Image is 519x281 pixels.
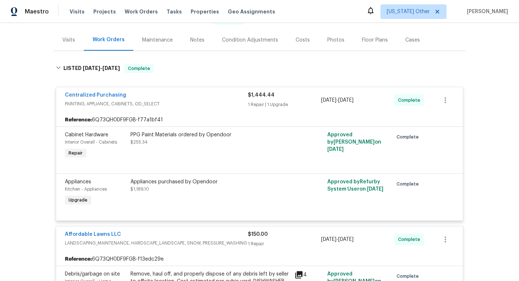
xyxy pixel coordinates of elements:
a: Centralized Purchasing [65,93,126,98]
b: Reference: [65,255,92,263]
span: $1,189.10 [130,187,149,191]
div: Appliances purchased by Opendoor [130,178,290,186]
span: Debris/garbage on site [65,272,120,277]
div: LISTED [DATE]-[DATE]Complete [54,57,465,80]
h6: LISTED [63,64,120,73]
span: [DATE] [177,18,192,23]
span: [PERSON_NAME] [464,8,508,15]
span: [DATE] [367,187,383,192]
span: Complete [397,273,422,280]
div: 6Q73QH0DF9FGB-f77a1bf41 [56,113,463,126]
span: Complete [397,180,422,188]
span: Maestro [25,8,49,15]
span: Approved by Refurby System User on [327,179,383,192]
b: Reference: [65,116,92,124]
span: [DATE] [338,98,354,103]
span: Cabinet Hardware [65,132,108,137]
span: Complete [125,65,153,72]
div: 1 Repair | 1 Upgrade [248,101,321,108]
div: Visits [62,36,75,44]
span: - [321,97,354,104]
span: - [321,236,354,243]
div: Work Orders [93,36,125,43]
span: Appliances [65,179,91,184]
span: Repair [66,149,86,157]
span: [DATE] [54,18,69,23]
div: Maintenance [142,36,173,44]
a: Affordable Lawns LLC [65,232,121,237]
span: Complete [398,236,423,243]
span: Kitchen - Appliances [65,187,107,191]
span: Visits [70,8,85,15]
div: 4 [294,270,323,279]
span: Tasks [167,9,182,14]
div: Floor Plans [362,36,388,44]
div: Photos [327,36,344,44]
span: [DATE] [83,66,100,71]
span: Projects [93,8,116,15]
div: PPG Paint Materials ordered by Opendoor [130,131,290,138]
div: Cases [405,36,420,44]
span: [DATE] [321,98,336,103]
div: 6Q73QH0DF9FGB-f13edc29e [56,253,463,266]
span: - [83,66,120,71]
span: $1,444.44 [248,93,274,98]
span: Properties [191,8,219,15]
span: PAINTING, APPLIANCE, CABINETS, OD_SELECT [65,100,248,108]
span: [DATE] [194,18,209,23]
span: LANDSCAPING_MAINTENANCE, HARDSCAPE_LANDSCAPE, SNOW, PRESSURE_WASHING [65,239,248,247]
div: Notes [190,36,204,44]
span: [DATE] [102,66,120,71]
span: Complete [398,97,423,104]
span: Work Orders [125,8,158,15]
span: Complete [397,133,422,141]
span: [DATE] [321,237,336,242]
span: Interior Overall - Cabinets [65,140,117,144]
div: Condition Adjustments [222,36,278,44]
span: [DATE] [338,237,354,242]
span: $150.00 [248,232,268,237]
span: [US_STATE] Other [387,8,430,15]
div: Costs [296,36,310,44]
span: $255.34 [130,140,148,144]
span: Approved by [PERSON_NAME] on [327,132,381,152]
span: - [177,18,209,23]
span: Upgrade [66,196,90,204]
span: [DATE] [327,147,344,152]
div: 1 Repair [248,240,321,247]
span: Listed [161,18,243,23]
span: Geo Assignments [228,8,275,15]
